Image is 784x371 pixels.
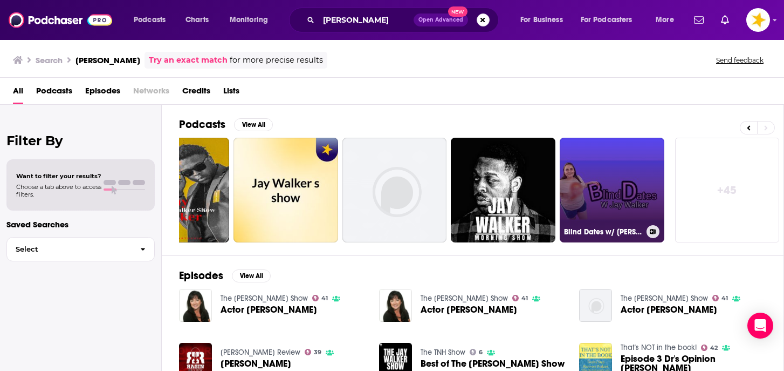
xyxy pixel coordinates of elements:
a: Ragin Review [221,348,300,357]
span: Networks [133,82,169,104]
h3: [PERSON_NAME] [75,55,140,65]
span: 42 [710,346,718,350]
span: 39 [314,350,321,355]
a: All [13,82,23,104]
button: open menu [126,11,180,29]
h3: Search [36,55,63,65]
span: Open Advanced [418,17,463,23]
span: For Business [520,12,563,28]
h2: Episodes [179,269,223,282]
div: Search podcasts, credits, & more... [299,8,509,32]
span: 41 [321,296,328,301]
div: Open Intercom Messenger [747,313,773,339]
a: 41 [512,295,528,301]
a: Actor Jay Walker [421,305,517,314]
span: Actor [PERSON_NAME] [421,305,517,314]
button: Open AdvancedNew [414,14,468,26]
button: View All [234,118,273,131]
h2: Podcasts [179,118,225,131]
button: Show profile menu [746,8,770,32]
p: Saved Searches [6,219,155,230]
span: Actor [PERSON_NAME] [621,305,717,314]
span: [PERSON_NAME] [221,359,291,368]
span: Choose a tab above to access filters. [16,183,101,198]
span: 41 [521,296,528,301]
img: Actor Jay Walker [579,289,612,322]
span: Select [7,246,132,253]
h3: Blind Dates w/ [PERSON_NAME] [564,227,642,237]
span: New [448,6,467,17]
span: Logged in as Spreaker_Prime [746,8,770,32]
a: Show notifications dropdown [717,11,733,29]
img: User Profile [746,8,770,32]
a: Podcasts [36,82,72,104]
span: More [656,12,674,28]
button: Select [6,237,155,261]
h2: Filter By [6,133,155,149]
span: For Podcasters [581,12,632,28]
a: Jay Walker [221,359,291,368]
button: open menu [648,11,687,29]
a: 42 [701,345,718,351]
a: 39 [305,349,322,355]
a: The Tara Granahan Show [621,294,708,303]
a: Lists [223,82,239,104]
a: 41 [712,295,728,301]
button: View All [232,269,271,282]
a: 41 [312,295,328,301]
a: That's NOT in the book! [621,343,697,352]
input: Search podcasts, credits, & more... [319,11,414,29]
a: Actor Jay Walker [221,305,317,314]
span: 41 [721,296,728,301]
button: Send feedback [713,56,767,65]
span: Actor [PERSON_NAME] [221,305,317,314]
a: Best of The Jay Walker Show [421,359,565,368]
a: Charts [178,11,215,29]
a: Episodes [85,82,120,104]
span: Monitoring [230,12,268,28]
img: Actor Jay Walker [179,289,212,322]
a: The TNH Show [421,348,465,357]
a: EpisodesView All [179,269,271,282]
a: Blind Dates w/ [PERSON_NAME] [560,138,664,242]
a: +45 [675,138,780,242]
a: The Tara Granahan Show [421,294,508,303]
button: open menu [574,11,648,29]
a: Try an exact match [149,54,228,66]
a: 6 [470,349,483,355]
span: Podcasts [134,12,166,28]
a: Show notifications dropdown [690,11,708,29]
button: open menu [513,11,576,29]
img: Podchaser - Follow, Share and Rate Podcasts [9,10,112,30]
span: Want to filter your results? [16,172,101,180]
button: open menu [222,11,282,29]
span: 6 [479,350,483,355]
span: Charts [185,12,209,28]
a: Actor Jay Walker [621,305,717,314]
a: PodcastsView All [179,118,273,131]
span: for more precise results [230,54,323,66]
a: The Tara Granahan Show [221,294,308,303]
span: Best of The [PERSON_NAME] Show [421,359,565,368]
a: Credits [182,82,210,104]
img: Actor Jay Walker [379,289,412,322]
